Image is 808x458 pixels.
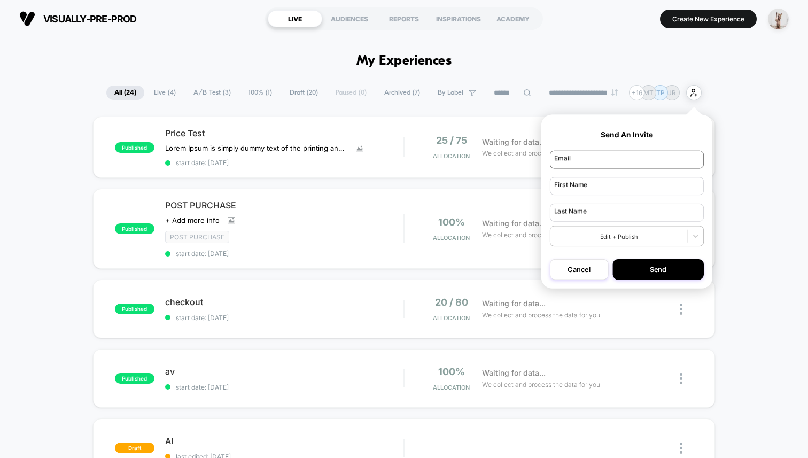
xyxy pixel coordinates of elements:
[643,89,654,97] p: MT
[322,10,377,27] div: AUDIENCES
[612,259,704,280] button: Send
[482,136,546,148] span: Waiting for data...
[165,297,403,307] span: checkout
[768,9,789,29] img: ppic
[165,383,403,391] span: start date: [DATE]
[185,86,239,100] span: A/B Test ( 3 )
[43,13,137,25] span: visually-pre-prod
[240,86,280,100] span: 100% ( 1 )
[165,216,220,224] span: + Add more info
[436,135,467,146] span: 25 / 75
[482,230,600,240] span: We collect and process the data for you
[680,373,682,384] img: close
[550,130,704,139] p: Send An Invite
[165,128,403,138] span: Price Test
[356,53,452,69] h1: My Experiences
[146,86,184,100] span: Live ( 4 )
[438,216,465,228] span: 100%
[482,298,546,309] span: Waiting for data...
[165,314,403,322] span: start date: [DATE]
[438,366,465,377] span: 100%
[115,373,154,384] span: published
[482,367,546,379] span: Waiting for data...
[376,86,428,100] span: Archived ( 7 )
[165,436,403,446] span: AI
[433,152,470,160] span: Allocation
[268,10,322,27] div: LIVE
[765,8,792,30] button: ppic
[668,89,676,97] p: JR
[433,314,470,322] span: Allocation
[433,384,470,391] span: Allocation
[165,144,348,152] span: Lorem Ipsum is simply dummy text of the printing and typesetting industry. Lorem Ipsum has been t...
[486,10,540,27] div: ACADEMY
[115,142,154,153] span: published
[482,310,600,320] span: We collect and process the data for you
[106,86,144,100] span: All ( 24 )
[165,159,403,167] span: start date: [DATE]
[656,89,665,97] p: TP
[165,200,403,211] span: POST PURCHASE
[165,250,403,258] span: start date: [DATE]
[660,10,757,28] button: Create New Experience
[680,304,682,315] img: close
[435,297,468,308] span: 20 / 80
[115,223,154,234] span: published
[482,379,600,390] span: We collect and process the data for you
[438,89,463,97] span: By Label
[19,11,35,27] img: Visually logo
[377,10,431,27] div: REPORTS
[115,304,154,314] span: published
[431,10,486,27] div: INSPIRATIONS
[282,86,326,100] span: Draft ( 20 )
[611,89,618,96] img: end
[550,259,608,280] button: Cancel
[482,218,546,229] span: Waiting for data...
[482,148,600,158] span: We collect and process the data for you
[165,366,403,377] span: av
[680,443,682,454] img: close
[16,10,140,27] button: visually-pre-prod
[433,234,470,242] span: Allocation
[115,443,154,453] span: draft
[165,231,229,243] span: Post Purchase
[629,85,644,100] div: + 16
